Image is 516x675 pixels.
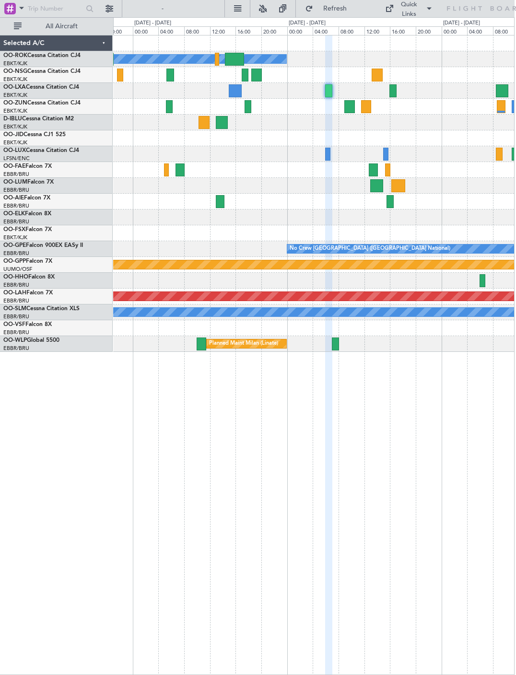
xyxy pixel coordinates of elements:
a: OO-FAEFalcon 7X [3,163,52,169]
span: OO-LXA [3,84,26,90]
div: 04:00 [467,26,493,35]
a: OO-HHOFalcon 8X [3,274,55,280]
div: 20:00 [107,26,133,35]
a: OO-VSFFalcon 8X [3,322,52,327]
span: OO-SLM [3,306,26,312]
div: 20:00 [416,26,442,35]
div: 00:00 [287,26,313,35]
a: OO-ROKCessna Citation CJ4 [3,53,81,58]
a: EBBR/BRU [3,202,29,209]
div: 20:00 [261,26,287,35]
span: OO-AIE [3,195,24,201]
a: OO-JIDCessna CJ1 525 [3,132,66,138]
a: EBKT/KJK [3,123,27,130]
div: 04:00 [313,26,339,35]
div: 12:00 [364,26,390,35]
div: 00:00 [133,26,159,35]
div: No Crew [GEOGRAPHIC_DATA] ([GEOGRAPHIC_DATA] National) [290,242,450,256]
a: EBBR/BRU [3,329,29,336]
div: [DATE] - [DATE] [134,19,171,27]
a: OO-SLMCessna Citation XLS [3,306,80,312]
a: OO-LAHFalcon 7X [3,290,53,296]
span: OO-FSX [3,227,25,233]
a: EBBR/BRU [3,250,29,257]
a: OO-GPPFalcon 7X [3,258,52,264]
div: [DATE] - [DATE] [289,19,326,27]
span: All Aircraft [23,23,100,30]
span: D-IBLU [3,116,22,122]
span: Refresh [315,5,355,12]
span: OO-HHO [3,274,28,280]
a: EBKT/KJK [3,76,27,83]
a: EBBR/BRU [3,218,29,225]
div: 08:00 [339,26,364,35]
a: OO-GPEFalcon 900EX EASy II [3,243,83,248]
a: EBKT/KJK [3,60,27,67]
a: OO-AIEFalcon 7X [3,195,50,201]
a: EBBR/BRU [3,313,29,320]
span: OO-LUX [3,148,26,153]
a: EBKT/KJK [3,139,27,146]
button: Refresh [301,1,358,16]
a: OO-LXACessna Citation CJ4 [3,84,79,90]
span: OO-WLP [3,337,27,343]
a: OO-FSXFalcon 7X [3,227,52,233]
a: EBKT/KJK [3,234,27,241]
div: 04:00 [158,26,184,35]
span: OO-VSF [3,322,25,327]
span: OO-ZUN [3,100,27,106]
a: EBBR/BRU [3,171,29,178]
span: OO-LAH [3,290,26,296]
div: [DATE] - [DATE] [443,19,480,27]
span: OO-NSG [3,69,27,74]
a: OO-LUMFalcon 7X [3,179,54,185]
a: OO-ELKFalcon 8X [3,211,51,217]
span: OO-GPP [3,258,26,264]
a: OO-WLPGlobal 5500 [3,337,59,343]
span: OO-ELK [3,211,25,217]
span: OO-LUM [3,179,27,185]
div: Planned Maint Milan (Linate) [209,337,278,351]
span: OO-GPE [3,243,26,248]
div: 12:00 [210,26,236,35]
button: All Aircraft [9,19,103,34]
a: OO-NSGCessna Citation CJ4 [3,69,81,74]
div: 16:00 [390,26,416,35]
a: UUMO/OSF [3,266,32,273]
a: OO-LUXCessna Citation CJ4 [3,148,79,153]
a: EBKT/KJK [3,92,27,99]
div: 00:00 [442,26,468,35]
a: OO-ZUNCessna Citation CJ4 [3,100,81,106]
a: EBBR/BRU [3,281,29,289]
a: EBKT/KJK [3,107,27,115]
input: Trip Number [28,1,83,16]
span: OO-ROK [3,53,27,58]
a: EBBR/BRU [3,345,29,352]
a: LFSN/ENC [3,155,30,162]
a: EBBR/BRU [3,297,29,304]
span: OO-JID [3,132,23,138]
div: 16:00 [235,26,261,35]
a: D-IBLUCessna Citation M2 [3,116,74,122]
div: 08:00 [184,26,210,35]
span: OO-FAE [3,163,25,169]
a: EBBR/BRU [3,186,29,194]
